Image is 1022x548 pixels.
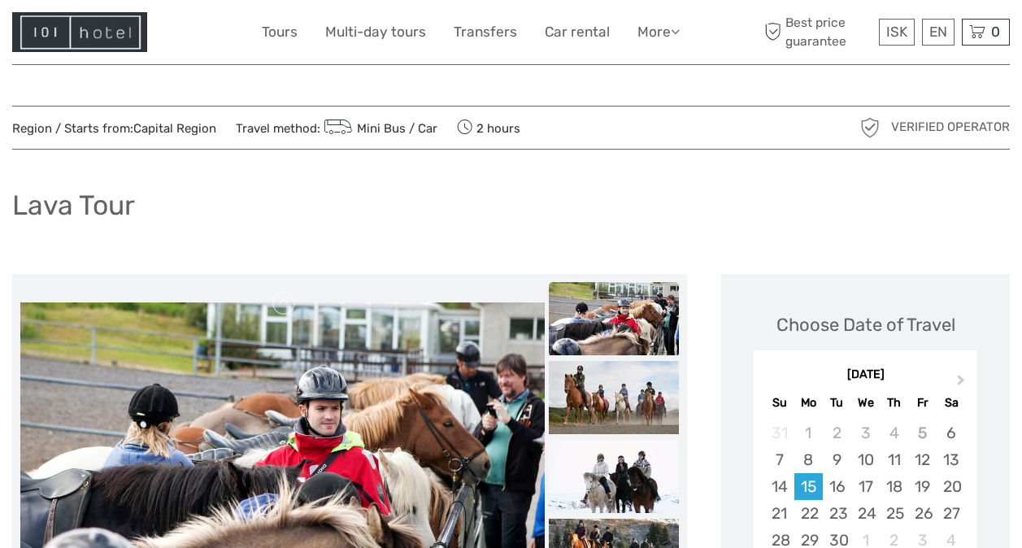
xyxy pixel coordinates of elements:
[922,19,955,46] div: EN
[880,420,908,446] div: Not available Thursday, September 4th, 2025
[851,392,880,414] div: We
[886,24,907,40] span: ISK
[549,361,679,434] img: 322adb5af0374978b5da4c7b93df4d69_slider_thumbnail.jpg
[823,446,851,473] div: Choose Tuesday, September 9th, 2025
[880,473,908,500] div: Choose Thursday, September 18th, 2025
[937,446,965,473] div: Choose Saturday, September 13th, 2025
[880,500,908,527] div: Choose Thursday, September 25th, 2025
[760,14,875,50] span: Best price guarantee
[908,420,937,446] div: Not available Friday, September 5th, 2025
[937,420,965,446] div: Choose Saturday, September 6th, 2025
[765,473,794,500] div: Choose Sunday, September 14th, 2025
[754,367,977,384] div: [DATE]
[549,282,679,355] img: 4d7ff6c4656f4dc39171be0bd7d07319_slider_thumbnail.jpg
[765,500,794,527] div: Choose Sunday, September 21st, 2025
[765,446,794,473] div: Choose Sunday, September 7th, 2025
[823,392,851,414] div: Tu
[454,20,517,44] a: Transfers
[851,473,880,500] div: Choose Wednesday, September 17th, 2025
[823,473,851,500] div: Choose Tuesday, September 16th, 2025
[891,119,1010,136] span: Verified Operator
[937,392,965,414] div: Sa
[937,500,965,527] div: Choose Saturday, September 27th, 2025
[794,420,823,446] div: Not available Monday, September 1st, 2025
[794,392,823,414] div: Mo
[262,20,298,44] a: Tours
[989,24,1002,40] span: 0
[320,121,437,136] a: Mini Bus / Car
[851,500,880,527] div: Choose Wednesday, September 24th, 2025
[794,473,823,500] div: Choose Monday, September 15th, 2025
[457,116,520,139] span: 2 hours
[325,20,426,44] a: Multi-day tours
[549,440,679,513] img: ba3bded5de734fb3b52db8025601de55_slider_thumbnail.jpg
[637,20,680,44] a: More
[133,121,216,136] a: Capital Region
[908,392,937,414] div: Fr
[765,392,794,414] div: Su
[880,392,908,414] div: Th
[776,312,955,337] div: Choose Date of Travel
[794,500,823,527] div: Choose Monday, September 22nd, 2025
[950,371,976,397] button: Next Month
[12,120,216,137] span: Region / Starts from:
[545,20,610,44] a: Car rental
[765,420,794,446] div: Not available Sunday, August 31st, 2025
[823,420,851,446] div: Not available Tuesday, September 2nd, 2025
[236,116,437,139] span: Travel method:
[857,115,883,141] img: verified_operator_grey_128.png
[908,500,937,527] div: Choose Friday, September 26th, 2025
[794,446,823,473] div: Choose Monday, September 8th, 2025
[12,12,147,52] img: Hotel Information
[880,446,908,473] div: Choose Thursday, September 11th, 2025
[12,189,135,222] h1: Lava Tour
[851,446,880,473] div: Choose Wednesday, September 10th, 2025
[908,446,937,473] div: Choose Friday, September 12th, 2025
[908,473,937,500] div: Choose Friday, September 19th, 2025
[823,500,851,527] div: Choose Tuesday, September 23rd, 2025
[937,473,965,500] div: Choose Saturday, September 20th, 2025
[851,420,880,446] div: Not available Wednesday, September 3rd, 2025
